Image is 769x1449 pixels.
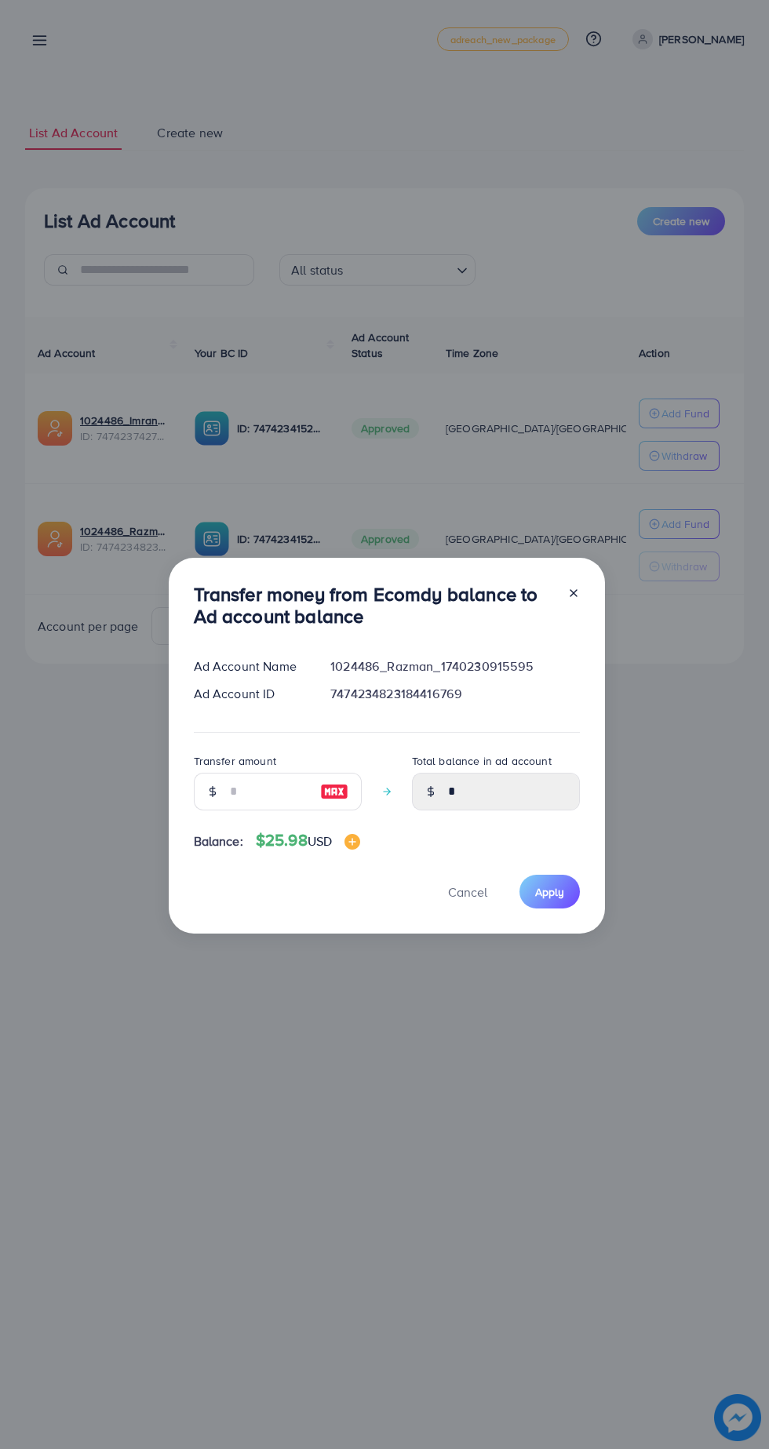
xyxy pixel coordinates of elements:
[535,884,564,900] span: Apply
[428,875,507,908] button: Cancel
[344,834,360,850] img: image
[519,875,580,908] button: Apply
[318,657,592,675] div: 1024486_Razman_1740230915595
[181,657,319,675] div: Ad Account Name
[194,753,276,769] label: Transfer amount
[256,831,360,850] h4: $25.98
[318,685,592,703] div: 7474234823184416769
[194,583,555,628] h3: Transfer money from Ecomdy balance to Ad account balance
[308,832,332,850] span: USD
[412,753,552,769] label: Total balance in ad account
[320,782,348,801] img: image
[181,685,319,703] div: Ad Account ID
[194,832,243,850] span: Balance:
[448,883,487,901] span: Cancel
